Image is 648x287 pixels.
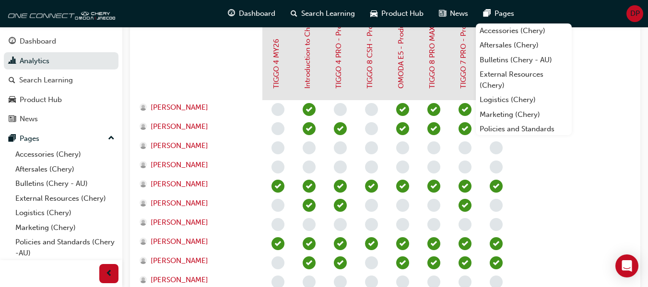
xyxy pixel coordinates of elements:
[334,103,347,116] span: learningRecordVerb_NONE-icon
[9,37,16,46] span: guage-icon
[476,122,572,147] a: Policies and Standards (Chery -AU)
[271,199,284,212] span: learningRecordVerb_NONE-icon
[476,53,572,68] a: Bulletins (Chery - AU)
[4,31,118,130] button: DashboardAnalyticsSearch LearningProduct HubNews
[476,23,572,38] a: Accessories (Chery)
[4,71,118,89] a: Search Learning
[283,4,363,23] a: search-iconSearch Learning
[303,103,316,116] span: learningRecordVerb_COMPLETE-icon
[5,4,115,23] img: oneconnect
[439,8,446,20] span: news-icon
[459,180,471,193] span: learningRecordVerb_PASS-icon
[9,57,16,66] span: chart-icon
[151,275,208,286] span: [PERSON_NAME]
[272,39,281,89] a: TIGGO 4 MY26
[363,4,431,23] a: car-iconProduct Hub
[459,237,471,250] span: learningRecordVerb_PASS-icon
[396,256,409,269] span: learningRecordVerb_PASS-icon
[365,103,378,116] span: learningRecordVerb_NONE-icon
[396,122,409,135] span: learningRecordVerb_PASS-icon
[476,38,572,53] a: Aftersales (Chery)
[427,180,440,193] span: learningRecordVerb_PASS-icon
[397,18,405,89] a: OMODA E5 - Product
[140,102,253,113] a: [PERSON_NAME]
[9,135,16,143] span: pages-icon
[140,121,253,132] a: [PERSON_NAME]
[630,8,640,19] span: DP
[334,122,347,135] span: learningRecordVerb_PASS-icon
[476,67,572,92] a: External Resources (Chery)
[4,91,118,109] a: Product Hub
[334,180,347,193] span: learningRecordVerb_PASS-icon
[12,162,118,177] a: Aftersales (Chery)
[459,256,471,269] span: learningRecordVerb_PASS-icon
[140,198,253,209] a: [PERSON_NAME]
[365,256,378,269] span: learningRecordVerb_NONE-icon
[19,75,73,86] div: Search Learning
[303,122,316,135] span: learningRecordVerb_COMPLETE-icon
[4,130,118,148] button: Pages
[4,52,118,70] a: Analytics
[151,140,208,151] span: [PERSON_NAME]
[483,8,491,20] span: pages-icon
[303,17,312,89] a: Introduction to Chery
[12,206,118,220] a: Logistics (Chery)
[427,199,440,212] span: learningRecordVerb_NONE-icon
[427,161,440,173] span: learningRecordVerb_NONE-icon
[427,237,440,250] span: learningRecordVerb_PASS-icon
[396,161,409,173] span: learningRecordVerb_NONE-icon
[365,141,378,154] span: learningRecordVerb_NONE-icon
[459,218,471,231] span: learningRecordVerb_NONE-icon
[365,180,378,193] span: learningRecordVerb_PASS-icon
[459,103,471,116] span: learningRecordVerb_PASS-icon
[476,4,522,23] a: pages-iconPages
[476,92,572,107] a: Logistics (Chery)
[20,94,62,105] div: Product Hub
[9,76,15,85] span: search-icon
[490,237,503,250] span: learningRecordVerb_PASS-icon
[151,102,208,113] span: [PERSON_NAME]
[459,10,468,89] a: TIGGO 7 PRO - Product
[365,161,378,173] span: learningRecordVerb_NONE-icon
[626,5,643,22] button: DP
[396,103,409,116] span: learningRecordVerb_PASS-icon
[334,199,347,212] span: learningRecordVerb_PASS-icon
[381,8,424,19] span: Product Hub
[303,141,316,154] span: learningRecordVerb_NONE-icon
[151,179,208,190] span: [PERSON_NAME]
[303,161,316,173] span: learningRecordVerb_NONE-icon
[140,160,253,171] a: [PERSON_NAME]
[427,141,440,154] span: learningRecordVerb_NONE-icon
[12,147,118,162] a: Accessories (Chery)
[427,256,440,269] span: learningRecordVerb_PASS-icon
[334,141,347,154] span: learningRecordVerb_NONE-icon
[490,218,503,231] span: learningRecordVerb_NONE-icon
[459,161,471,173] span: learningRecordVerb_NONE-icon
[20,36,56,47] div: Dashboard
[303,256,316,269] span: learningRecordVerb_COMPLETE-icon
[239,8,275,19] span: Dashboard
[427,103,440,116] span: learningRecordVerb_PASS-icon
[459,141,471,154] span: learningRecordVerb_NONE-icon
[459,122,471,135] span: learningRecordVerb_PASS-icon
[490,161,503,173] span: learningRecordVerb_NONE-icon
[301,8,355,19] span: Search Learning
[365,10,374,89] a: TIGGO 8 CSH - Product
[271,256,284,269] span: learningRecordVerb_NONE-icon
[427,122,440,135] span: learningRecordVerb_PASS-icon
[12,176,118,191] a: Bulletins (Chery - AU)
[490,141,503,154] span: learningRecordVerb_NONE-icon
[303,218,316,231] span: learningRecordVerb_NONE-icon
[490,199,503,212] span: learningRecordVerb_NONE-icon
[334,10,343,89] a: TIGGO 4 PRO - Product
[151,160,208,171] span: [PERSON_NAME]
[427,218,440,231] span: learningRecordVerb_NONE-icon
[450,8,468,19] span: News
[334,218,347,231] span: learningRecordVerb_NONE-icon
[334,256,347,269] span: learningRecordVerb_PASS-icon
[365,237,378,250] span: learningRecordVerb_PASS-icon
[271,180,284,193] span: learningRecordVerb_PASS-icon
[615,254,638,277] div: Open Intercom Messenger
[303,237,316,250] span: learningRecordVerb_COMPLETE-icon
